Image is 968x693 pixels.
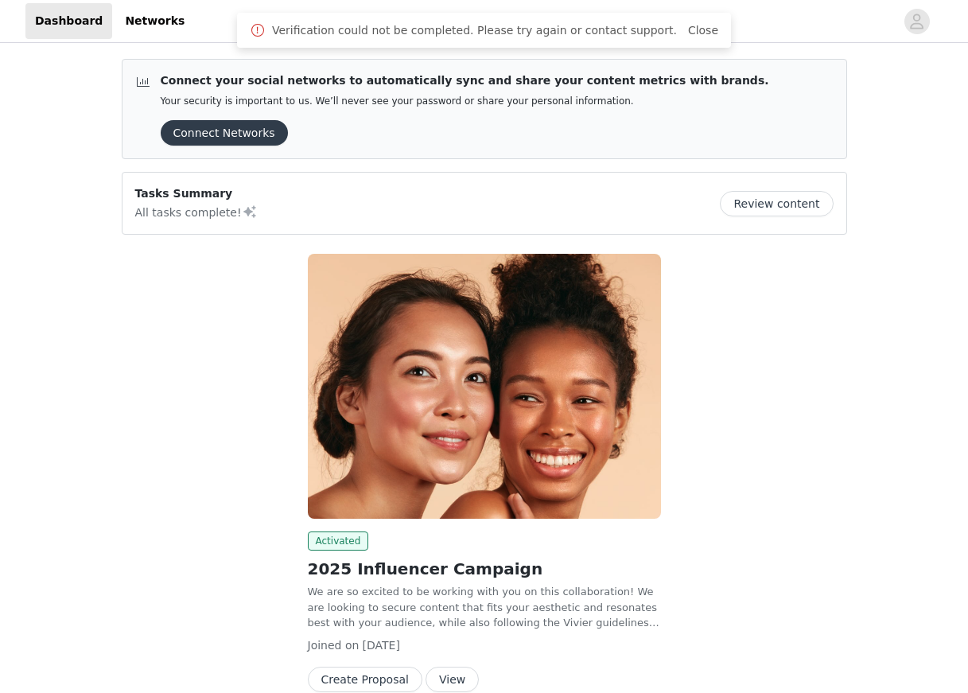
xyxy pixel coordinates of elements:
[161,72,769,89] p: Connect your social networks to automatically sync and share your content metrics with brands.
[308,531,369,551] span: Activated
[426,667,479,692] button: View
[688,24,718,37] a: Close
[720,191,833,216] button: Review content
[308,557,661,581] h2: 2025 Influencer Campaign
[363,639,400,652] span: [DATE]
[115,3,194,39] a: Networks
[135,185,258,202] p: Tasks Summary
[308,254,661,519] img: Vivier
[308,667,422,692] button: Create Proposal
[135,202,258,221] p: All tasks complete!
[161,95,769,107] p: Your security is important to us. We’ll never see your password or share your personal information.
[909,9,924,34] div: avatar
[308,639,360,652] span: Joined on
[426,674,479,686] a: View
[161,120,288,146] button: Connect Networks
[308,584,661,631] p: We are so excited to be working with you on this collaboration! We are looking to secure content ...
[272,22,677,39] span: Verification could not be completed. Please try again or contact support.
[25,3,112,39] a: Dashboard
